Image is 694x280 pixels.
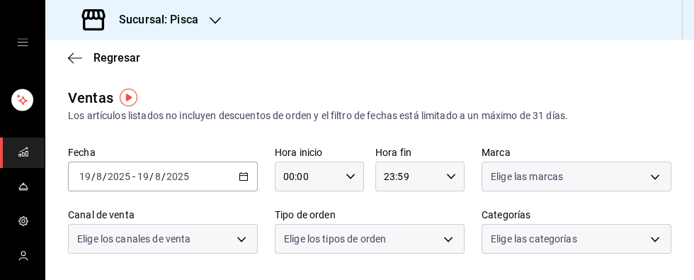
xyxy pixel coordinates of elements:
img: Tooltip marker [120,89,137,106]
span: Elige las marcas [491,169,563,184]
span: - [132,171,135,182]
label: Canal de venta [68,210,258,220]
span: / [161,171,166,182]
label: Categorías [482,210,671,220]
label: Marca [482,147,671,157]
h3: Sucursal: Pisca [108,11,198,28]
span: / [103,171,107,182]
input: ---- [166,171,190,182]
input: ---- [107,171,131,182]
span: / [149,171,154,182]
input: -- [79,171,91,182]
button: Regresar [68,51,140,65]
label: Hora fin [375,147,465,157]
label: Fecha [68,147,258,157]
input: -- [154,171,161,182]
label: Hora inicio [275,147,364,157]
label: Tipo de orden [275,210,465,220]
div: Los artículos listados no incluyen descuentos de orden y el filtro de fechas está limitado a un m... [68,108,671,123]
span: Elige los canales de venta [77,232,190,246]
input: -- [137,171,149,182]
span: Elige los tipos de orden [284,232,386,246]
input: -- [96,171,103,182]
div: Ventas [68,87,113,108]
span: Regresar [93,51,140,65]
span: Elige las categorías [491,232,577,246]
button: open drawer [17,37,28,48]
span: / [91,171,96,182]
